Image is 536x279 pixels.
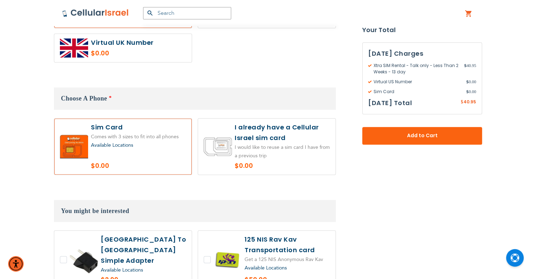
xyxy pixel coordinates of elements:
h3: [DATE] Total [368,98,412,108]
span: Sim Card [368,89,466,95]
span: Xtra SIM Rental - Talk only - Less Than 2 Weeks - 13 day [368,62,464,75]
span: $ [461,99,463,105]
input: Search [143,7,231,19]
span: $ [466,79,469,85]
span: You might be interested [61,207,129,214]
h3: [DATE] Charges [368,48,476,59]
span: $ [466,89,469,95]
a: Available Locations [101,267,143,273]
span: Choose A Phone [61,95,107,102]
span: 0.00 [466,79,476,85]
a: Available Locations [245,265,287,271]
strong: Your Total [362,25,482,35]
a: Available Locations [91,142,133,148]
span: 0.00 [466,89,476,95]
span: Add to Cart [386,132,459,140]
span: 40.95 [464,62,476,75]
span: 40.95 [463,99,476,105]
span: $ [464,62,467,69]
img: Cellular Israel Logo [62,9,129,17]
span: Virtual US Number [368,79,466,85]
button: Add to Cart [362,127,482,145]
div: Accessibility Menu [8,256,24,272]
